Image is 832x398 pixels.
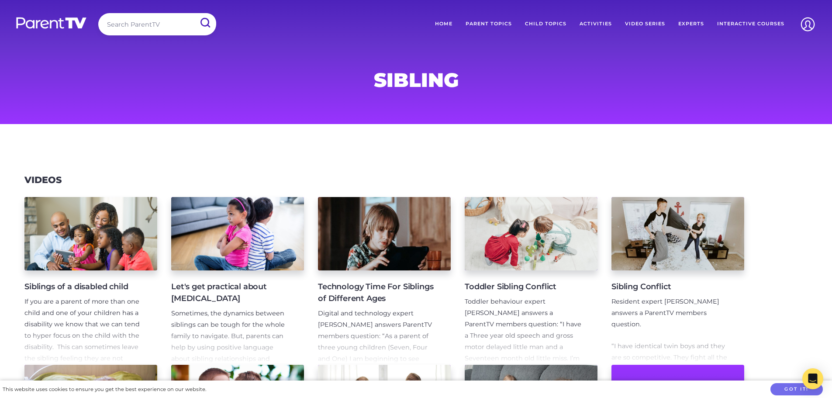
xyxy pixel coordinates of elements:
input: Submit [193,13,216,33]
button: Got it! [770,383,823,396]
a: Video Series [618,13,672,35]
a: Home [428,13,459,35]
a: Child Topics [518,13,573,35]
img: parenttv-logo-white.4c85aaf.svg [15,17,87,29]
h4: Siblings of a disabled child [24,281,143,293]
h4: Sibling Conflict [611,281,730,293]
div: Open Intercom Messenger [802,368,823,389]
a: Siblings of a disabled child If you are a parent of more than one child and one of your children ... [24,197,157,365]
p: Resident expert [PERSON_NAME] answers a ParentTV members question. [611,296,730,330]
h1: sibling [206,71,627,89]
p: If you are a parent of more than one child and one of your children has a disability we know that... [24,296,143,375]
h4: Let's get practical about [MEDICAL_DATA] [171,281,290,305]
a: Interactive Courses [711,13,791,35]
a: Let's get practical about [MEDICAL_DATA] Sometimes, the dynamics between siblings can be tough fo... [171,197,304,365]
input: Search ParentTV [98,13,216,35]
a: Toddler Sibling Conflict Toddler behaviour expert [PERSON_NAME] answers a ParentTV members questi... [465,197,597,365]
h3: Videos [24,175,62,186]
h4: Toddler Sibling Conflict [465,281,583,293]
img: Account [797,13,819,35]
a: Technology Time For Siblings of Different Ages Digital and technology expert [PERSON_NAME] answer... [318,197,451,365]
a: Sibling Conflict Resident expert [PERSON_NAME] answers a ParentTV members question. “I have ident... [611,197,744,365]
h4: Technology Time For Siblings of Different Ages [318,281,437,305]
a: Experts [672,13,711,35]
span: Sometimes, the dynamics between siblings can be tough for the whole family to navigate. But, pare... [171,309,285,374]
div: This website uses cookies to ensure you get the best experience on our website. [3,385,206,394]
a: Activities [573,13,618,35]
a: Parent Topics [459,13,518,35]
